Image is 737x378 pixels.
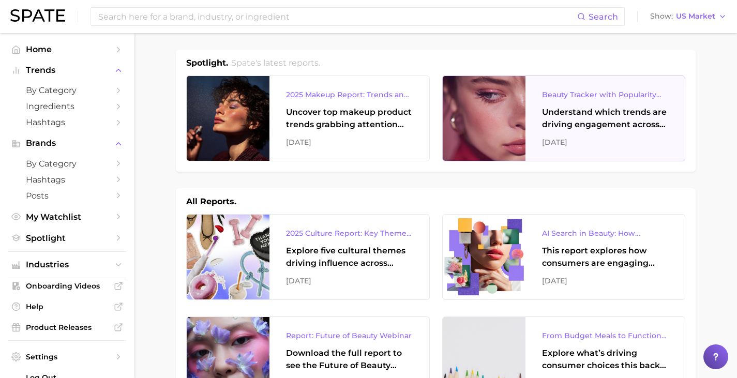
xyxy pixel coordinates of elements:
[8,188,126,204] a: Posts
[542,275,669,287] div: [DATE]
[589,12,618,22] span: Search
[286,136,413,148] div: [DATE]
[542,88,669,101] div: Beauty Tracker with Popularity Index
[8,114,126,130] a: Hashtags
[26,101,109,111] span: Ingredients
[542,227,669,239] div: AI Search in Beauty: How Consumers Are Using ChatGPT vs. Google Search
[26,159,109,169] span: by Category
[542,106,669,131] div: Understand which trends are driving engagement across platforms in the skin, hair, makeup, and fr...
[8,63,126,78] button: Trends
[186,214,430,300] a: 2025 Culture Report: Key Themes That Are Shaping Consumer DemandExplore five cultural themes driv...
[10,9,65,22] img: SPATE
[26,323,109,332] span: Product Releases
[26,260,109,269] span: Industries
[8,349,126,365] a: Settings
[231,57,320,69] h2: Spate's latest reports.
[542,329,669,342] div: From Budget Meals to Functional Snacks: Food & Beverage Trends Shaping Consumer Behavior This Sch...
[286,227,413,239] div: 2025 Culture Report: Key Themes That Are Shaping Consumer Demand
[26,233,109,243] span: Spotlight
[186,57,228,69] h1: Spotlight.
[8,209,126,225] a: My Watchlist
[8,98,126,114] a: Ingredients
[26,212,109,222] span: My Watchlist
[26,352,109,361] span: Settings
[442,75,686,161] a: Beauty Tracker with Popularity IndexUnderstand which trends are driving engagement across platfor...
[286,329,413,342] div: Report: Future of Beauty Webinar
[8,299,126,314] a: Help
[186,75,430,161] a: 2025 Makeup Report: Trends and Brands to WatchUncover top makeup product trends grabbing attentio...
[8,41,126,57] a: Home
[26,44,109,54] span: Home
[542,245,669,269] div: This report explores how consumers are engaging with AI-powered search tools — and what it means ...
[26,139,109,148] span: Brands
[8,156,126,172] a: by Category
[8,135,126,151] button: Brands
[8,320,126,335] a: Product Releases
[542,136,669,148] div: [DATE]
[26,117,109,127] span: Hashtags
[26,191,109,201] span: Posts
[648,10,729,23] button: ShowUS Market
[26,85,109,95] span: by Category
[97,8,577,25] input: Search here for a brand, industry, or ingredient
[8,257,126,273] button: Industries
[26,302,109,311] span: Help
[286,106,413,131] div: Uncover top makeup product trends grabbing attention across eye, lip, and face makeup, and the br...
[286,245,413,269] div: Explore five cultural themes driving influence across beauty, food, and pop culture.
[286,88,413,101] div: 2025 Makeup Report: Trends and Brands to Watch
[186,195,236,208] h1: All Reports.
[286,347,413,372] div: Download the full report to see the Future of Beauty trends we unpacked during the webinar.
[26,175,109,185] span: Hashtags
[8,230,126,246] a: Spotlight
[8,82,126,98] a: by Category
[26,281,109,291] span: Onboarding Videos
[26,66,109,75] span: Trends
[442,214,686,300] a: AI Search in Beauty: How Consumers Are Using ChatGPT vs. Google SearchThis report explores how co...
[8,278,126,294] a: Onboarding Videos
[676,13,715,19] span: US Market
[542,347,669,372] div: Explore what’s driving consumer choices this back-to-school season From budget-friendly meals to ...
[650,13,673,19] span: Show
[286,275,413,287] div: [DATE]
[8,172,126,188] a: Hashtags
